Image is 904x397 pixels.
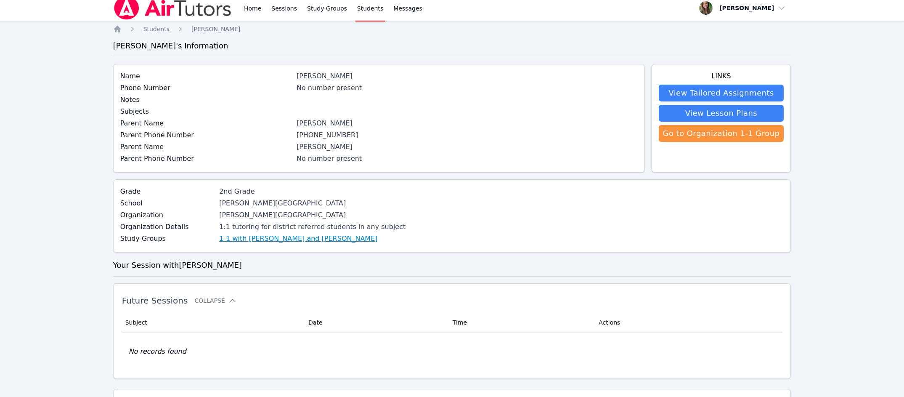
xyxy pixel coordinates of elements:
[122,312,303,333] th: Subject
[297,71,638,81] div: [PERSON_NAME]
[122,333,782,370] td: No records found
[113,25,791,33] nav: Breadcrumb
[297,83,638,93] div: No number present
[120,210,215,220] label: Organization
[120,71,292,81] label: Name
[120,222,215,232] label: Organization Details
[297,131,358,139] a: [PHONE_NUMBER]
[120,107,292,117] label: Subjects
[297,118,638,128] div: [PERSON_NAME]
[219,198,406,208] div: [PERSON_NAME][GEOGRAPHIC_DATA]
[120,154,292,164] label: Parent Phone Number
[659,105,784,122] a: View Lesson Plans
[120,95,292,105] label: Notes
[120,130,292,140] label: Parent Phone Number
[113,40,791,52] h3: [PERSON_NAME] 's Information
[219,210,406,220] div: [PERSON_NAME][GEOGRAPHIC_DATA]
[297,154,638,164] div: No number present
[191,26,240,32] span: [PERSON_NAME]
[120,234,215,244] label: Study Groups
[143,26,170,32] span: Students
[122,296,188,306] span: Future Sessions
[219,222,406,232] div: 1:1 tutoring for district referred students in any subject
[393,4,422,13] span: Messages
[120,83,292,93] label: Phone Number
[120,142,292,152] label: Parent Name
[297,142,638,152] div: [PERSON_NAME]
[219,187,406,197] div: 2nd Grade
[120,118,292,128] label: Parent Name
[594,312,782,333] th: Actions
[120,187,215,197] label: Grade
[448,312,594,333] th: Time
[219,234,377,244] a: 1-1 with [PERSON_NAME] and [PERSON_NAME]
[659,71,784,81] h4: Links
[143,25,170,33] a: Students
[120,198,215,208] label: School
[303,312,448,333] th: Date
[659,125,784,142] a: Go to Organization 1-1 Group
[191,25,240,33] a: [PERSON_NAME]
[194,296,236,305] button: Collapse
[113,259,791,271] h3: Your Session with [PERSON_NAME]
[659,85,784,101] a: View Tailored Assignments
